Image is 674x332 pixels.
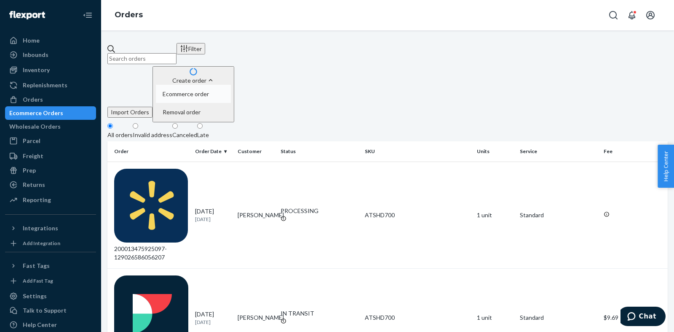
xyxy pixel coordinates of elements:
[195,319,231,326] p: [DATE]
[195,207,231,223] div: [DATE]
[234,162,277,269] td: [PERSON_NAME]
[605,7,622,24] button: Open Search Box
[9,11,45,19] img: Flexport logo
[5,164,96,177] a: Prep
[156,76,231,85] div: Create order
[520,313,597,322] p: Standard
[658,145,674,188] button: Help Center
[156,85,231,103] button: Ecommerce order
[23,224,58,232] div: Integrations
[642,7,659,24] button: Open account menu
[5,48,96,62] a: Inbounds
[520,211,597,219] p: Standard
[623,7,640,24] button: Open notifications
[172,131,197,139] div: Canceled
[5,318,96,332] a: Help Center
[365,211,470,219] div: ATSHD700
[281,309,358,318] div: IN TRANSIT
[79,7,96,24] button: Close Navigation
[600,141,668,162] th: Fee
[180,44,202,53] div: Filter
[172,123,178,129] input: Canceled
[23,306,67,315] div: Talk to Support
[5,78,96,92] a: Replenishments
[5,276,96,286] a: Add Fast Tag
[23,262,50,270] div: Fast Tags
[23,166,36,175] div: Prep
[163,109,209,115] span: Removal order
[23,95,43,104] div: Orders
[23,292,47,300] div: Settings
[23,51,48,59] div: Inbounds
[281,207,358,215] div: PROCESSING
[163,91,209,97] span: Ecommerce order
[192,141,235,162] th: Order Date
[23,196,51,204] div: Reporting
[108,3,150,27] ol: breadcrumbs
[473,141,516,162] th: Units
[195,310,231,326] div: [DATE]
[177,43,205,54] button: Filter
[5,259,96,273] button: Fast Tags
[107,131,133,139] div: All orders
[152,66,234,122] button: Create orderEcommerce orderRemoval order
[5,238,96,248] a: Add Integration
[197,131,209,139] div: Late
[197,123,203,129] input: Late
[9,109,63,117] div: Ecommerce Orders
[156,103,231,121] button: Removal order
[107,141,192,162] th: Order
[114,169,188,262] div: 200013475925097-129026586056207
[133,131,172,139] div: Invalid address
[23,152,43,160] div: Freight
[621,307,666,328] iframe: Opens a widget where you can chat to one of our agents
[277,141,361,162] th: Status
[107,53,177,64] input: Search orders
[238,148,274,155] div: Customer
[5,149,96,163] a: Freight
[115,10,143,19] a: Orders
[23,321,57,329] div: Help Center
[5,289,96,303] a: Settings
[23,81,67,89] div: Replenishments
[107,123,113,129] input: All orders
[23,137,40,145] div: Parcel
[5,63,96,77] a: Inventory
[5,178,96,192] a: Returns
[5,221,96,235] button: Integrations
[5,106,96,120] a: Ecommerce Orders
[195,216,231,223] p: [DATE]
[23,181,45,189] div: Returns
[5,193,96,207] a: Reporting
[23,277,53,284] div: Add Fast Tag
[23,66,50,74] div: Inventory
[9,122,61,131] div: Wholesale Orders
[361,141,473,162] th: SKU
[365,313,470,322] div: ATSHD700
[23,240,60,247] div: Add Integration
[5,34,96,47] a: Home
[23,36,40,45] div: Home
[5,304,96,317] button: Talk to Support
[473,162,516,269] td: 1 unit
[133,123,138,129] input: Invalid address
[5,93,96,106] a: Orders
[516,141,601,162] th: Service
[5,134,96,148] a: Parcel
[5,120,96,133] a: Wholesale Orders
[107,107,152,118] button: Import Orders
